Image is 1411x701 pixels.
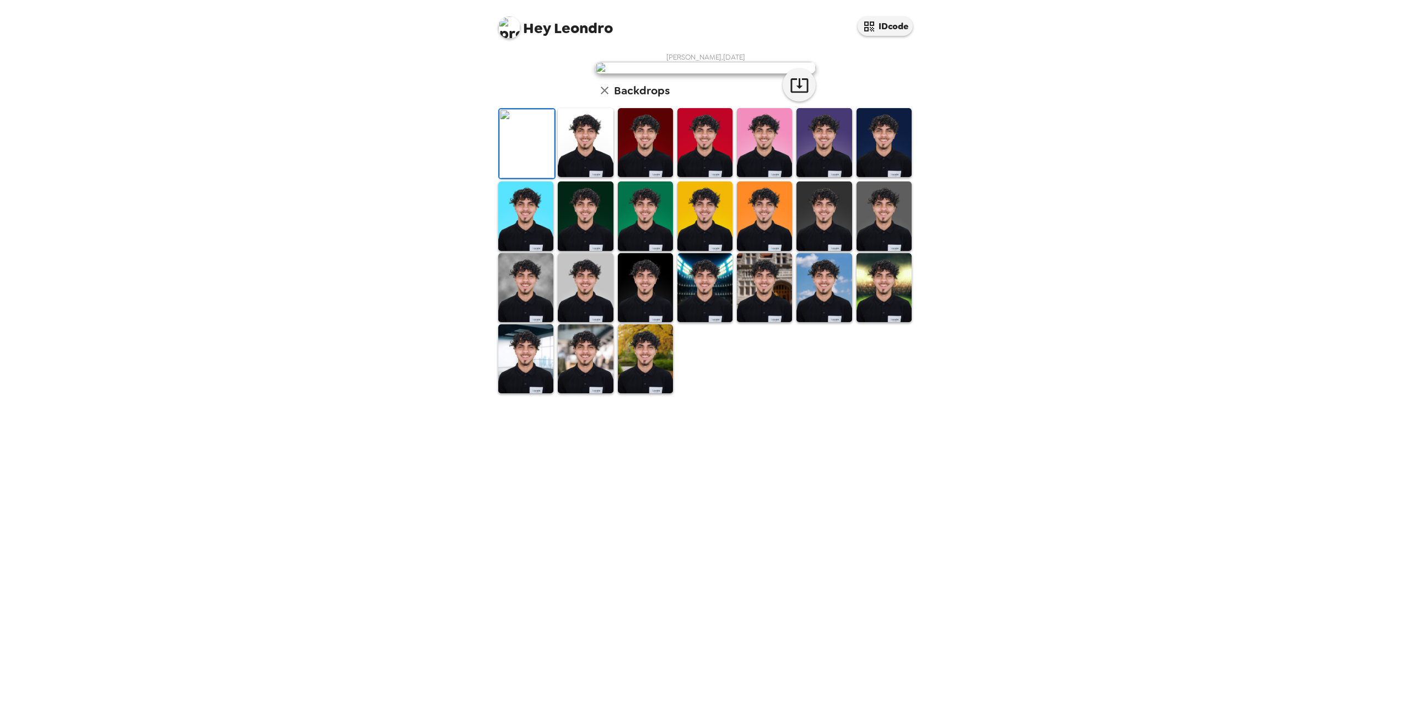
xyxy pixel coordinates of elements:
button: IDcode [858,17,913,36]
span: [PERSON_NAME] , [DATE] [666,52,745,62]
span: Leondro [498,11,613,36]
img: Original [499,109,554,178]
img: profile pic [498,17,520,39]
span: Hey [523,18,551,38]
img: user [595,62,816,74]
h6: Backdrops [614,82,670,99]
